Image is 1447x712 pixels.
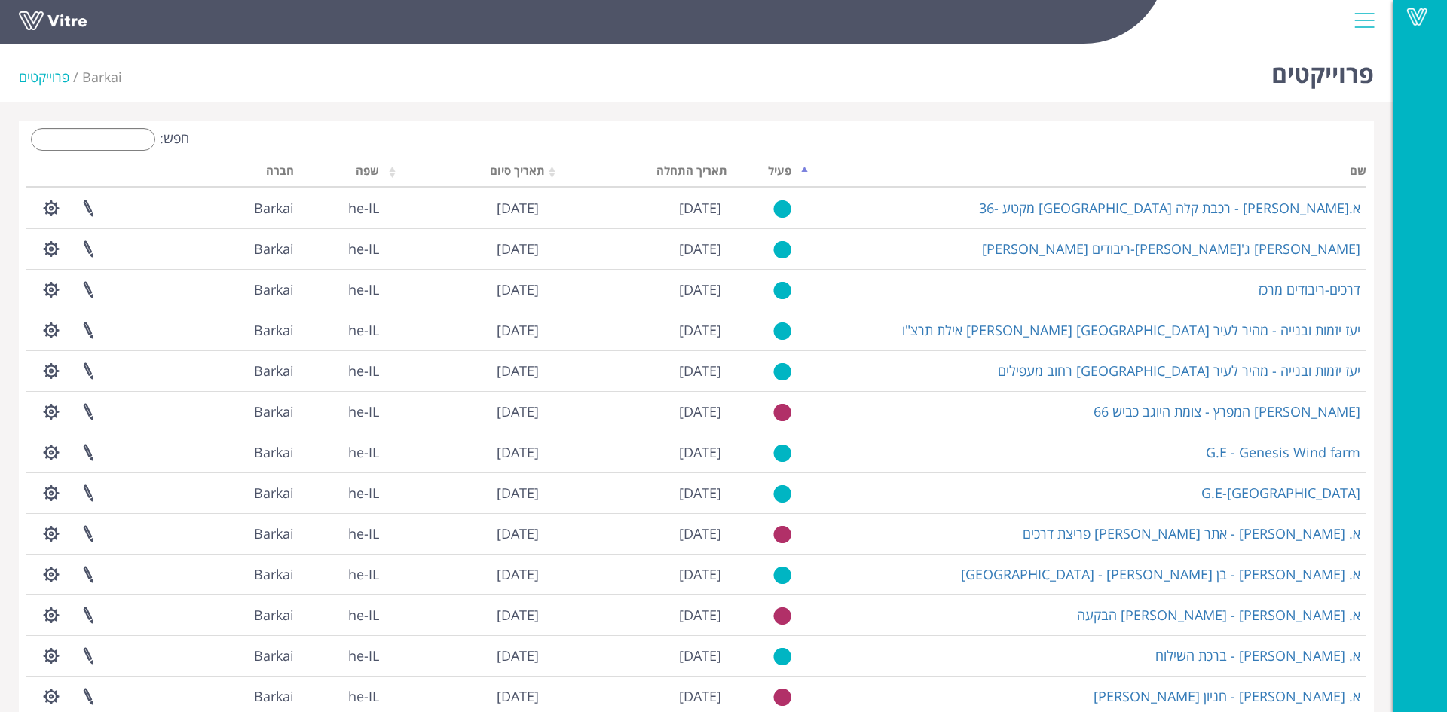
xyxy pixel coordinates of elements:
[300,594,385,635] td: he-IL
[773,322,791,341] img: yes
[797,159,1366,188] th: שם: activate to sort column descending
[1094,687,1360,705] a: א. [PERSON_NAME] - חניון [PERSON_NAME]
[197,159,300,188] th: חברה
[254,443,294,461] span: 201
[300,391,385,432] td: he-IL
[773,240,791,259] img: yes
[300,350,385,391] td: he-IL
[31,128,155,151] input: חפש:
[19,68,82,87] li: פרוייקטים
[1271,38,1374,102] h1: פרוייקטים
[300,188,385,228] td: he-IL
[254,362,294,380] span: 201
[545,228,727,269] td: [DATE]
[385,228,546,269] td: [DATE]
[1201,484,1360,502] a: G.E-[GEOGRAPHIC_DATA]
[545,472,727,513] td: [DATE]
[773,647,791,666] img: yes
[254,484,294,502] span: 201
[82,68,122,86] span: 201
[385,310,546,350] td: [DATE]
[26,128,189,151] label: חפש:
[300,269,385,310] td: he-IL
[385,472,546,513] td: [DATE]
[545,594,727,635] td: [DATE]
[545,269,727,310] td: [DATE]
[254,606,294,624] span: 201
[727,159,798,188] th: פעיל
[385,635,546,676] td: [DATE]
[545,391,727,432] td: [DATE]
[773,688,791,707] img: no
[300,310,385,350] td: he-IL
[300,228,385,269] td: he-IL
[982,240,1360,258] a: [PERSON_NAME] ג'[PERSON_NAME]-ריבודים [PERSON_NAME]
[385,269,546,310] td: [DATE]
[385,513,546,554] td: [DATE]
[254,687,294,705] span: 201
[773,484,791,503] img: yes
[773,281,791,300] img: yes
[998,362,1360,380] a: יעז יזמות ובנייה - מהיר לעיר [GEOGRAPHIC_DATA] רחוב מעפילים
[773,566,791,585] img: yes
[1023,524,1360,542] a: א. [PERSON_NAME] - אתר [PERSON_NAME] פריצת דרכים
[545,188,727,228] td: [DATE]
[254,524,294,542] span: 201
[300,554,385,594] td: he-IL
[300,472,385,513] td: he-IL
[773,607,791,625] img: no
[385,554,546,594] td: [DATE]
[254,646,294,665] span: 201
[254,240,294,258] span: 201
[545,432,727,472] td: [DATE]
[545,554,727,594] td: [DATE]
[254,565,294,583] span: 201
[385,432,546,472] td: [DATE]
[1155,646,1360,665] a: א. [PERSON_NAME] - ברכת השילוח
[385,391,546,432] td: [DATE]
[773,525,791,544] img: no
[1094,402,1360,420] a: [PERSON_NAME] המפרץ - צומת היוגב כביש 66
[385,350,546,391] td: [DATE]
[545,310,727,350] td: [DATE]
[385,594,546,635] td: [DATE]
[254,321,294,339] span: 201
[773,444,791,463] img: yes
[300,513,385,554] td: he-IL
[1258,280,1360,298] a: דרכים-ריבודים מרכז
[385,188,546,228] td: [DATE]
[1077,606,1360,624] a: א. [PERSON_NAME] - [PERSON_NAME] הבקעה
[545,350,727,391] td: [DATE]
[300,159,385,188] th: שפה
[254,199,294,217] span: 201
[545,513,727,554] td: [DATE]
[300,432,385,472] td: he-IL
[979,199,1360,217] a: א.[PERSON_NAME] - רכבת קלה [GEOGRAPHIC_DATA] מקטע -36
[773,200,791,218] img: yes
[300,635,385,676] td: he-IL
[385,159,546,188] th: תאריך סיום: activate to sort column ascending
[902,321,1360,339] a: יעז יזמות ובנייה - מהיר לעיר [GEOGRAPHIC_DATA] [PERSON_NAME] אילת תרצ"ו
[254,280,294,298] span: 201
[545,159,727,188] th: תאריך התחלה: activate to sort column ascending
[1206,443,1360,461] a: G.E - Genesis Wind farm
[961,565,1360,583] a: א. [PERSON_NAME] - בן [PERSON_NAME] - [GEOGRAPHIC_DATA]
[254,402,294,420] span: 201
[773,362,791,381] img: yes
[545,635,727,676] td: [DATE]
[773,403,791,422] img: no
